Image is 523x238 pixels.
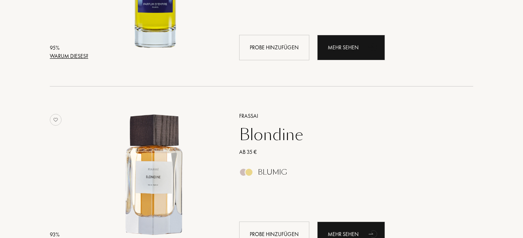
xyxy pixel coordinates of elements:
a: Blondine [233,125,462,144]
div: Mehr sehen [317,35,385,60]
div: 95 % [50,44,88,52]
div: Blumig [258,168,287,177]
img: no_like_p.png [50,114,62,126]
a: Blumig [233,170,462,178]
div: Probe hinzufügen [239,35,309,60]
div: animation [366,39,381,55]
a: Ab 35 € [233,148,462,156]
a: Frassai [233,112,462,120]
div: Warum dieses? [50,52,88,60]
a: Mehr sehenanimation [317,35,385,60]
